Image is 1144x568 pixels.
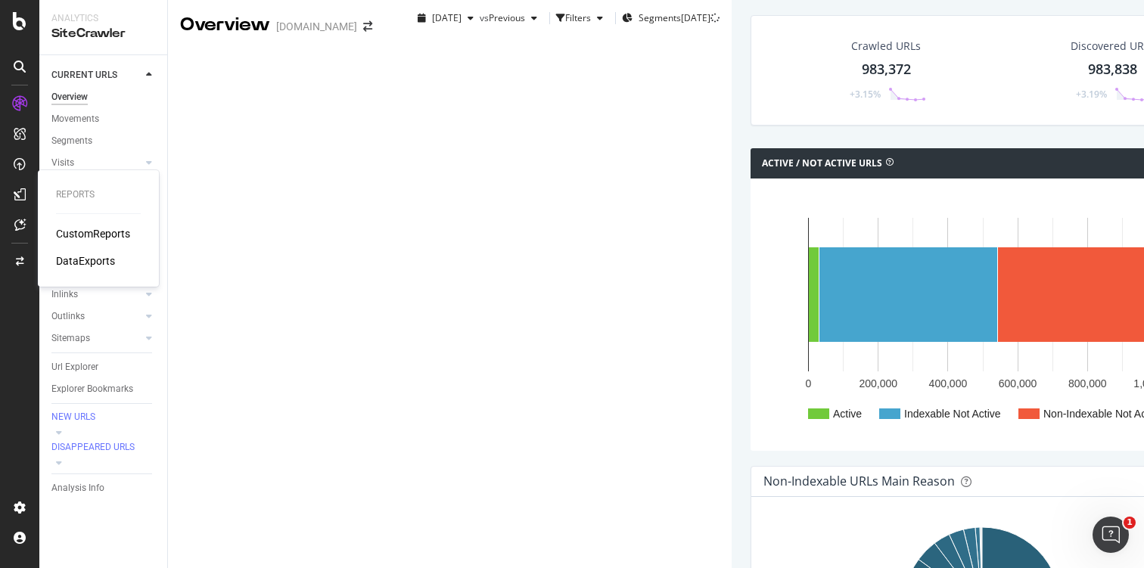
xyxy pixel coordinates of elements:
div: Url Explorer [51,359,98,375]
h4: Active / Not Active URLs [762,156,882,171]
a: Movements [51,111,157,127]
div: Non-Indexable URLs Main Reason [763,473,955,489]
div: Inlinks [51,287,78,303]
a: Analysis Info [51,480,157,496]
div: Segments [51,133,92,149]
div: Sitemaps [51,331,90,346]
div: Overview [51,89,88,105]
div: NEW URLS [51,411,95,424]
span: 2025 Aug. 7th [432,11,462,24]
a: Url Explorer [51,359,157,375]
div: Outlinks [51,309,85,324]
text: 800,000 [1068,377,1107,390]
div: Movements [51,111,99,127]
div: CURRENT URLS [51,67,117,83]
button: Filters [556,6,609,30]
div: [DOMAIN_NAME] [276,19,357,34]
a: DISAPPEARED URLS [51,440,157,455]
div: 983,838 [1088,60,1137,79]
span: Previous [489,11,525,24]
div: 983,372 [862,60,911,79]
div: +3.15% [850,88,881,101]
a: Visits [51,155,141,171]
div: Filters [565,11,591,24]
div: Overview [180,12,270,38]
a: Segments [51,133,157,149]
span: vs [480,11,489,24]
text: Indexable Not Active [904,408,1001,420]
text: 400,000 [929,377,968,390]
a: Outlinks [51,309,141,324]
a: CustomReports [56,226,130,241]
iframe: Intercom live chat [1093,517,1129,553]
div: Analytics [51,12,155,25]
button: Previous [489,6,543,30]
a: Sitemaps [51,331,141,346]
text: 600,000 [999,377,1037,390]
a: NEW URLS [51,410,157,425]
button: [DATE] [412,6,480,30]
div: Crawled URLs [851,39,921,54]
span: 1 [1124,517,1136,529]
div: Analysis Info [51,480,104,496]
a: Explorer Bookmarks [51,381,157,397]
div: Reports [56,188,141,201]
a: DataExports [56,253,115,268]
a: Overview [51,89,157,105]
a: CURRENT URLS [51,67,141,83]
div: Visits [51,155,74,171]
div: +3.19% [1076,88,1107,101]
div: Explorer Bookmarks [51,381,133,397]
text: 200,000 [859,377,897,390]
div: DISAPPEARED URLS [51,441,135,454]
text: 0 [806,377,812,390]
div: arrow-right-arrow-left [363,21,372,32]
div: [DATE] [681,11,710,24]
text: Active [833,408,862,420]
div: SiteCrawler [51,25,155,42]
button: Segments[DATE] [622,6,710,30]
span: Segments [639,11,681,24]
a: Inlinks [51,287,141,303]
